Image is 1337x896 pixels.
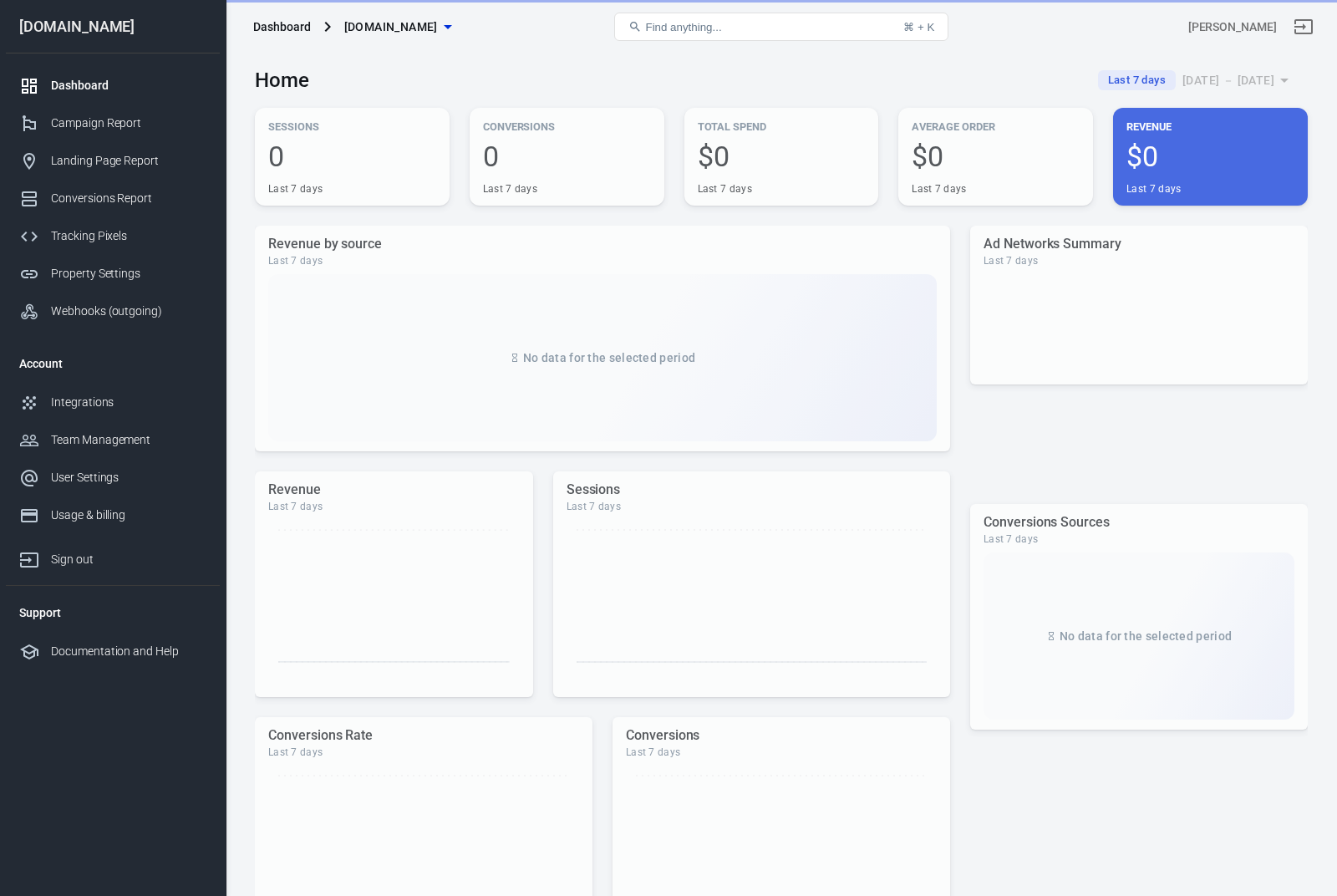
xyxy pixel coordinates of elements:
[51,115,206,132] div: Campaign Report
[6,142,220,180] a: Landing Page Report
[6,421,220,459] a: Team Management
[6,180,220,217] a: Conversions Report
[338,12,458,43] button: [DOMAIN_NAME]
[6,534,220,578] a: Sign out
[51,77,206,94] div: Dashboard
[51,227,206,245] div: Tracking Pixels
[51,394,206,411] div: Integrations
[645,21,721,33] span: Find anything...
[6,384,220,421] a: Integrations
[6,459,220,496] a: User Settings
[51,303,206,320] div: Webhooks (outgoing)
[51,190,206,207] div: Conversions Report
[51,265,206,283] div: Property Settings
[253,18,311,35] div: Dashboard
[6,19,220,34] div: [DOMAIN_NAME]
[6,344,220,384] li: Account
[6,255,220,293] a: Property Settings
[6,217,220,255] a: Tracking Pixels
[344,17,438,38] span: worshipmusicacademy.com
[6,496,220,534] a: Usage & billing
[6,104,220,142] a: Campaign Report
[6,593,220,633] li: Support
[51,431,206,449] div: Team Management
[51,551,206,568] div: Sign out
[1188,18,1277,36] div: Account id: CdSpVoDX
[51,152,206,170] div: Landing Page Report
[903,21,934,33] div: ⌘ + K
[51,643,206,660] div: Documentation and Help
[51,469,206,486] div: User Settings
[614,13,948,41] button: Find anything...⌘ + K
[255,69,309,92] h3: Home
[51,507,206,524] div: Usage & billing
[1284,7,1324,47] a: Sign out
[6,67,220,104] a: Dashboard
[6,293,220,330] a: Webhooks (outgoing)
